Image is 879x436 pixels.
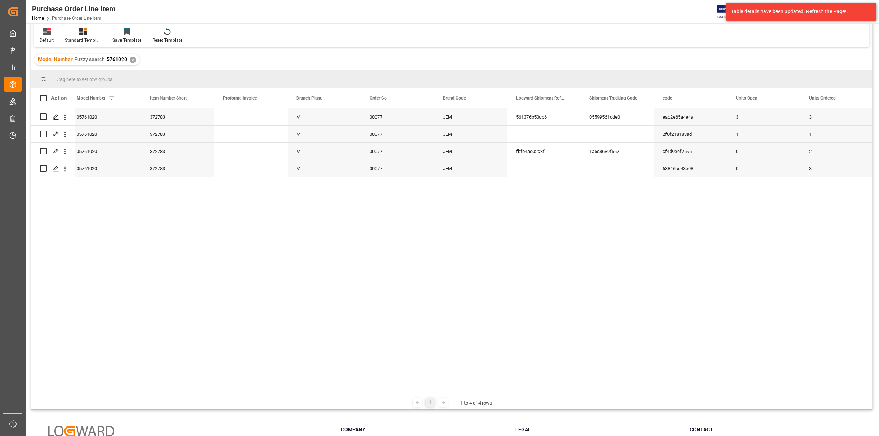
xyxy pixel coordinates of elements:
div: 63846be43e08 [654,160,727,177]
div: 3 [800,160,874,177]
div: Press SPACE to select this row. [31,143,75,160]
div: 1 to 4 of 4 rows [460,399,492,407]
span: Logward Shipment Reference [516,96,565,101]
div: 372783 [141,108,214,125]
span: Fuzzy search [74,56,105,62]
div: Press SPACE to select this row. [31,160,75,177]
div: 05761020 [68,108,141,125]
div: Standard Templates [65,37,101,44]
div: 1 [426,398,435,407]
div: Reset Template [152,37,182,44]
span: Drag here to set row groups [55,77,112,82]
div: 372783 [141,126,214,142]
div: 1a5c8689f667 [581,143,654,160]
div: JEM [434,108,507,125]
div: ✕ [130,57,136,63]
div: eac2e65a4e4a [654,108,727,125]
span: Proforma Invoice [223,96,257,101]
div: JEM [434,143,507,160]
div: 00077 [361,126,434,142]
div: 3 [800,108,874,125]
img: Exertis%20JAM%20-%20Email%20Logo.jpg_1722504956.jpg [717,5,742,18]
div: fbfb4ae02c3f [507,143,581,160]
span: Brand Code [443,96,466,101]
div: 00077 [361,143,434,160]
div: 00077 [361,108,434,125]
div: 3 [727,108,800,125]
span: Model Number [77,96,105,101]
div: Table details have been updated. Refresh the Page!. [731,8,866,15]
span: code [663,96,672,101]
span: 5761020 [107,56,127,62]
div: 05761020 [68,143,141,160]
span: Model Number [38,56,73,62]
div: JEM [434,126,507,142]
span: Units Ordered [809,96,836,101]
span: Shipment Tracking Code [589,96,637,101]
div: M [288,143,361,160]
div: JEM [434,160,507,177]
span: Order Co [370,96,387,101]
div: 1 [727,126,800,142]
div: M [288,126,361,142]
span: Item Number Short [150,96,187,101]
div: 00077 [361,160,434,177]
div: Purchase Order Line Item [32,3,115,14]
div: 0 [727,143,800,160]
div: Action [51,95,67,101]
div: Default [40,37,54,44]
div: 561376b50cb6 [507,108,581,125]
div: Press SPACE to select this row. [31,126,75,143]
div: 1 [800,126,874,142]
div: Save Template [112,37,141,44]
div: 372783 [141,143,214,160]
h3: Company [341,426,506,433]
div: 05599561cde0 [581,108,654,125]
div: 05761020 [68,126,141,142]
div: cf4d9eef2595 [654,143,727,160]
div: 2 [800,143,874,160]
div: M [288,160,361,177]
h3: Contact [690,426,855,433]
div: 2f0f218183ad [654,126,727,142]
span: Branch Plant [296,96,322,101]
div: M [288,108,361,125]
span: Units Open [736,96,757,101]
div: 0 [727,160,800,177]
div: 372783 [141,160,214,177]
div: Press SPACE to select this row. [31,108,75,126]
div: 05761020 [68,160,141,177]
a: Home [32,16,44,21]
h3: Legal [515,426,680,433]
